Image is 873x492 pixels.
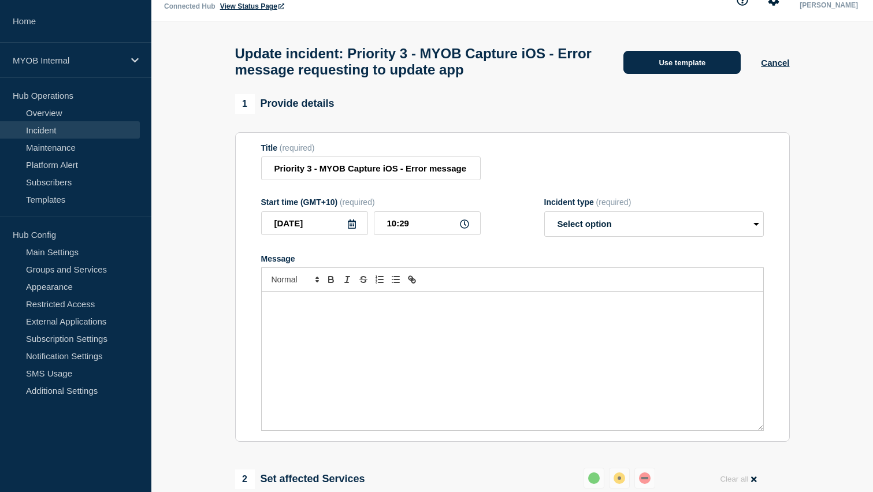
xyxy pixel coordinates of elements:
[584,468,604,489] button: up
[340,197,375,207] span: (required)
[261,211,368,235] input: YYYY-MM-DD
[235,469,255,489] span: 2
[623,51,741,74] button: Use template
[235,46,604,78] h1: Update incident: Priority 3 - MYOB Capture iOS - Error message requesting to update app
[797,1,860,9] p: [PERSON_NAME]
[164,2,216,10] p: Connected Hub
[388,273,404,286] button: Toggle bulleted list
[261,143,481,152] div: Title
[235,94,335,114] div: Provide details
[13,55,124,65] p: MYOB Internal
[280,143,315,152] span: (required)
[713,468,763,490] button: Clear all
[220,2,284,10] a: View Status Page
[372,273,388,286] button: Toggle ordered list
[323,273,339,286] button: Toggle bold text
[588,472,600,484] div: up
[544,197,764,207] div: Incident type
[266,273,323,286] span: Font size
[596,197,631,207] span: (required)
[261,156,481,180] input: Title
[761,58,789,68] button: Cancel
[374,211,481,235] input: HH:MM
[609,468,630,489] button: affected
[339,273,355,286] button: Toggle italic text
[634,468,655,489] button: down
[404,273,420,286] button: Toggle link
[614,472,625,484] div: affected
[261,197,481,207] div: Start time (GMT+10)
[544,211,764,237] select: Incident type
[355,273,372,286] button: Toggle strikethrough text
[261,254,764,263] div: Message
[235,469,365,489] div: Set affected Services
[639,472,651,484] div: down
[235,94,255,114] span: 1
[262,292,763,430] div: Message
